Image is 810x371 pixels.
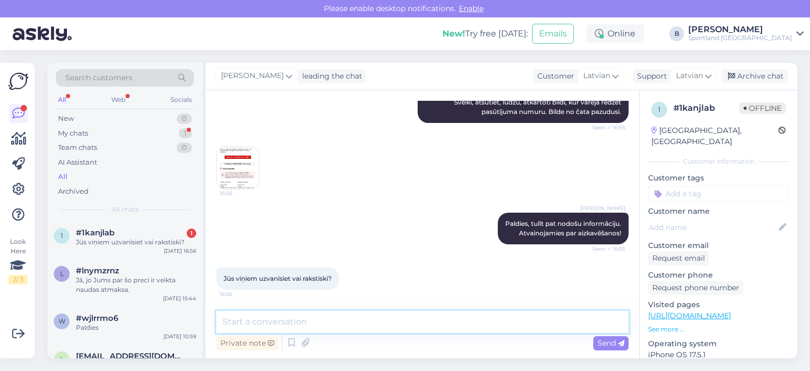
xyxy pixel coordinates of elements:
p: Operating system [648,338,789,349]
div: All [58,172,67,182]
div: Look Here [8,237,27,284]
span: #lnymzrnz [76,266,119,275]
div: Archive chat [721,69,788,83]
div: [DATE] 15:44 [163,294,196,302]
img: Askly Logo [8,71,28,91]
div: 0 [177,113,192,124]
div: Jūs viņiem uzvanīsiet vai rakstiski? [76,237,196,247]
div: Online [586,24,644,43]
span: Jūs viņiem uzvanīsiet vai rakstiski? [224,274,332,282]
p: iPhone OS 17.5.1 [648,349,789,360]
img: Attachment [217,147,259,189]
span: l [60,270,64,278]
div: Customer [533,71,574,82]
b: New! [442,28,465,39]
p: Customer tags [648,173,789,184]
div: 0 [177,142,192,153]
span: Send [597,338,624,348]
div: [GEOGRAPHIC_DATA], [GEOGRAPHIC_DATA] [651,125,778,147]
div: Try free [DATE]: [442,27,528,40]
div: 1 [187,229,196,238]
div: Jā, jo Jums par šo preci ir veikta naudas atmaksa. [76,275,196,294]
div: [DATE] 16:56 [164,247,196,255]
span: Seen ✓ 16:55 [586,123,625,131]
div: Archived [58,186,89,197]
div: Socials [168,93,194,107]
p: Customer name [648,206,789,217]
a: [URL][DOMAIN_NAME] [648,311,731,320]
p: Customer phone [648,270,789,281]
span: [PERSON_NAME] [580,204,625,212]
span: Enable [456,4,487,13]
div: Private note [216,336,278,350]
div: All [56,93,68,107]
input: Add name [649,222,777,233]
span: 1 [658,106,660,113]
span: l [60,355,64,363]
p: Customer email [648,240,789,251]
span: #wjlrrmo6 [76,313,118,323]
button: Emails [532,24,574,44]
span: 16:55 [220,189,259,197]
span: Seen ✓ 16:55 [586,245,625,253]
div: leading the chat [298,71,362,82]
span: Paldies, tulīt pat nodošu informāciju. Atvainojamies par aizkavēšanos! [505,220,621,237]
div: Request phone number [648,281,744,295]
span: All chats [112,205,139,214]
span: labirints3@inbox.lv [76,351,186,361]
div: New [58,113,74,124]
div: My chats [58,128,88,139]
div: 1 [179,128,192,139]
span: 1 [61,232,63,240]
div: Customer information [648,157,789,166]
span: Offline [739,102,786,114]
span: Search customers [65,72,132,83]
div: AI Assistant [58,157,97,168]
div: Support [633,71,667,82]
div: # 1kanjlab [673,102,739,115]
div: [DATE] 10:59 [163,332,196,340]
span: Latvian [676,70,703,82]
input: Add a tag [648,186,789,202]
p: See more ... [648,325,789,334]
span: 16:56 [219,290,259,298]
div: Team chats [58,142,97,153]
div: [PERSON_NAME] [688,25,792,34]
a: [PERSON_NAME]Sportland [GEOGRAPHIC_DATA] [688,25,804,42]
span: w [59,317,65,325]
div: Sportland [GEOGRAPHIC_DATA] [688,34,792,42]
p: Visited pages [648,299,789,310]
span: Latvian [583,70,610,82]
div: Request email [648,251,709,265]
span: #1kanjlab [76,228,114,237]
div: B [669,26,684,41]
div: Paldies [76,323,196,332]
span: [PERSON_NAME] [221,70,284,82]
div: Web [109,93,128,107]
div: 2 / 3 [8,275,27,284]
